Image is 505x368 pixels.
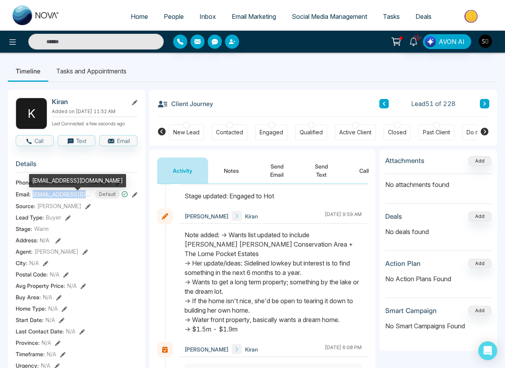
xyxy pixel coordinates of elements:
span: Timeframe : [16,350,45,358]
a: Inbox [192,9,224,24]
div: Do not contact [467,128,505,136]
span: N/A [42,339,51,347]
p: No attachments found [385,174,491,189]
span: Buy Area : [16,293,41,301]
div: K [16,98,47,129]
button: Call [16,135,54,146]
span: Postal Code : [16,270,48,278]
span: Tasks [383,13,400,20]
span: Email Marketing [232,13,276,20]
div: Engaged [260,128,283,136]
span: N/A [29,259,39,267]
span: N/A [40,237,49,244]
span: Buyer [46,213,61,222]
button: AVON AI [423,34,471,49]
a: People [156,9,192,24]
div: Contacted [216,128,243,136]
span: [PERSON_NAME] [37,202,81,210]
a: Tasks [375,9,408,24]
span: Warm [34,225,49,233]
span: Email: [16,190,31,198]
span: N/A [48,304,58,313]
p: No Action Plans Found [385,274,491,284]
p: No Smart Campaigns Found [385,321,491,331]
button: Add [468,306,491,315]
img: Market-place.gif [443,7,500,25]
li: Timeline [8,60,48,82]
a: Deals [408,9,439,24]
span: Avg Property Price : [16,282,65,290]
span: N/A [43,293,52,301]
span: Social Media Management [292,13,367,20]
span: N/A [50,270,59,278]
span: Inbox [199,13,216,20]
p: No deals found [385,227,491,236]
span: N/A [46,316,55,324]
button: Notes [208,157,254,183]
h3: Attachments [385,157,424,165]
span: Phone: [16,178,33,187]
span: Add [468,157,491,164]
button: Email [99,135,137,146]
span: City : [16,259,27,267]
span: Address: [16,236,49,244]
button: Send Email [254,157,299,183]
div: [DATE] 9:59 AM [325,211,362,221]
button: Add [468,259,491,268]
button: Activity [157,157,208,183]
button: Call [344,157,384,183]
span: Lead Type: [16,213,44,222]
div: [EMAIL_ADDRESS][DOMAIN_NAME] [29,174,126,187]
img: Nova CRM Logo [13,5,60,25]
li: Tasks and Appointments [48,60,134,82]
h3: Smart Campaign [385,307,437,315]
span: Default [95,190,120,199]
span: N/A [47,350,56,358]
h2: Kiran [52,98,125,106]
span: People [164,13,184,20]
div: Closed [388,128,406,136]
span: Home Type : [16,304,46,313]
span: Last Contact Date : [16,327,64,335]
div: Past Client [423,128,450,136]
span: [PERSON_NAME] [35,247,79,256]
button: Add [468,156,491,166]
h3: Client Journey [157,98,213,110]
h3: Details [16,160,137,172]
p: Added on [DATE] 11:52 AM [52,108,137,115]
button: Send Text [299,157,344,183]
span: Deals [415,13,432,20]
img: Lead Flow [425,36,436,47]
span: AVON AI [439,37,465,46]
span: Kiran [245,212,258,220]
div: Qualified [300,128,323,136]
img: User Avatar [479,35,492,48]
p: Last Connected: a few seconds ago [52,119,137,127]
span: Stage: [16,225,32,233]
span: N/A [67,282,77,290]
span: Province : [16,339,40,347]
span: [EMAIL_ADDRESS][DOMAIN_NAME] [33,190,91,198]
div: Active Client [339,128,371,136]
div: Open Intercom Messenger [478,341,497,360]
a: Email Marketing [224,9,284,24]
span: Agent: [16,247,33,256]
span: Kiran [245,345,258,353]
span: N/A [66,327,75,335]
span: [PERSON_NAME] [185,212,229,220]
a: Home [123,9,156,24]
span: Home [131,13,148,20]
a: Social Media Management [284,9,375,24]
span: Start Date : [16,316,44,324]
span: [PERSON_NAME] [185,345,229,353]
button: Add [468,212,491,221]
h3: Deals [385,212,402,220]
button: Text [58,135,96,146]
h3: Action Plan [385,260,421,267]
div: [DATE] 6:08 PM [325,344,362,354]
span: Source: [16,202,35,210]
span: Lead 51 of 228 [411,99,456,108]
div: New Lead [173,128,199,136]
a: 10+ [404,34,423,48]
span: 10+ [414,34,421,41]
